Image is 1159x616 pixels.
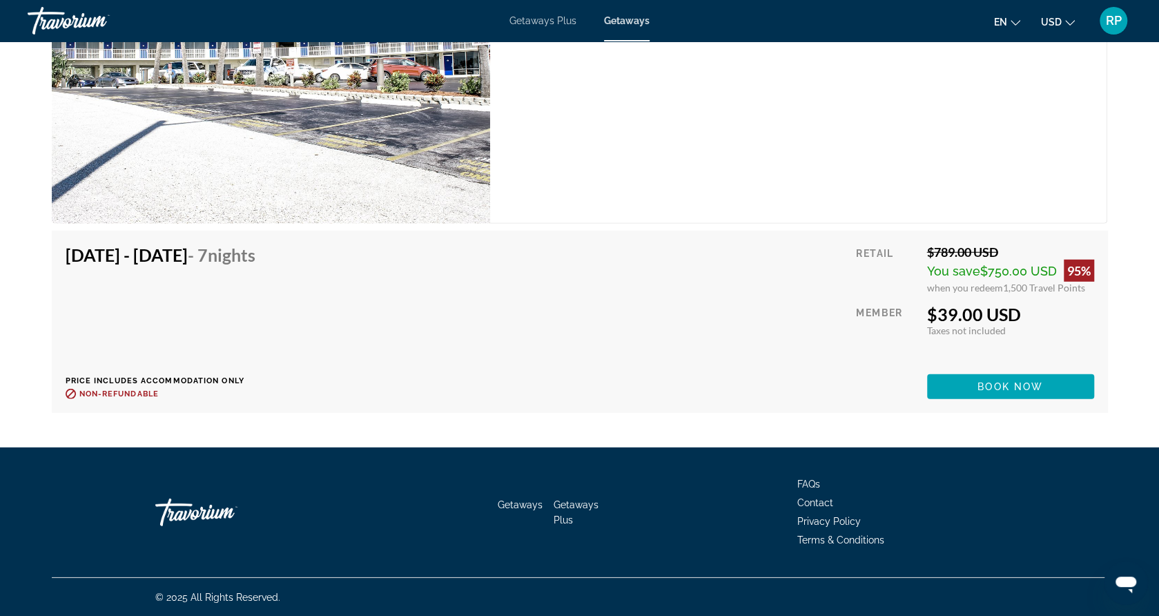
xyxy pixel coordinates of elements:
[927,325,1006,336] span: Taxes not included
[66,244,255,265] h4: [DATE] - [DATE]
[980,264,1057,278] span: $750.00 USD
[797,479,820,490] a: FAQs
[994,12,1020,32] button: Change language
[28,3,166,39] a: Travorium
[927,282,1003,293] span: when you redeem
[509,15,576,26] a: Getaways Plus
[79,389,159,398] span: Non-refundable
[188,244,255,265] span: - 7
[155,592,280,603] span: © 2025 All Rights Reserved.
[1003,282,1085,293] span: 1,500 Travel Points
[797,535,884,546] a: Terms & Conditions
[1041,12,1075,32] button: Change currency
[927,244,1094,260] div: $789.00 USD
[604,15,650,26] a: Getaways
[1064,260,1094,282] div: 95%
[66,376,266,385] p: Price includes accommodation only
[856,244,916,293] div: Retail
[554,499,598,526] a: Getaways Plus
[1106,14,1122,28] span: RP
[1095,6,1131,35] button: User Menu
[797,497,833,508] a: Contact
[1041,17,1062,28] span: USD
[797,516,861,527] a: Privacy Policy
[1104,561,1148,605] iframe: Button to launch messaging window
[856,304,916,364] div: Member
[498,499,543,510] a: Getaways
[994,17,1007,28] span: en
[977,381,1043,392] span: Book now
[927,264,980,278] span: You save
[927,304,1094,325] div: $39.00 USD
[155,492,293,533] a: Travorium
[927,374,1094,399] button: Book now
[208,244,255,265] span: Nights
